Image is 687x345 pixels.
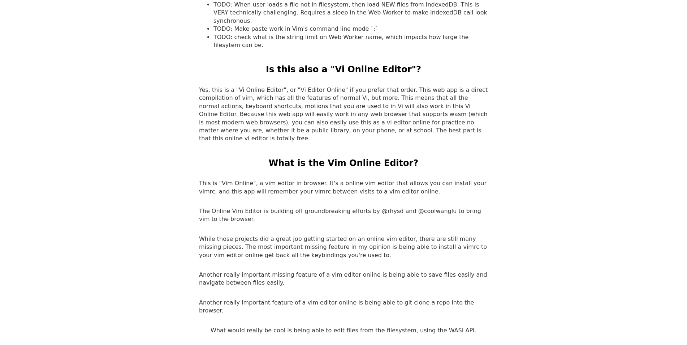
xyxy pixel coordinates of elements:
li: TODO: Make paste work in Vim's command line mode `:` [213,25,488,33]
p: The Online Vim Editor is building off groundbreaking efforts by @rhysd and @coolwanglu to bring v... [199,207,488,223]
p: Yes, this is a "Vi Online Editor", or "Vi Editor Online" if you prefer that order. This web app i... [199,86,488,143]
h2: Is this also a "Vi Online Editor"? [266,64,421,76]
p: Another really important missing feature of a vim editor online is being able to save files easil... [199,271,488,287]
p: What would really be cool is being able to edit files from the filesystem, using the WASI API. [211,327,476,335]
li: TODO: When user loads a file not in filesystem, then load NEW files from IndexedDB. This is VERY ... [213,1,488,25]
h2: What is the Vim Online Editor? [269,157,419,170]
p: Another really important feature of a vim editor online is being able to git clone a repo into th... [199,299,488,315]
p: This is "Vim Online", a vim editor in browser. It's a online vim editor that allows you can insta... [199,179,488,196]
li: TODO: check what is the string limit on Web Worker name, which impacts how large the filesytem ca... [213,33,488,50]
p: While those projects did a great job getting started on an online vim editor, there are still man... [199,235,488,259]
